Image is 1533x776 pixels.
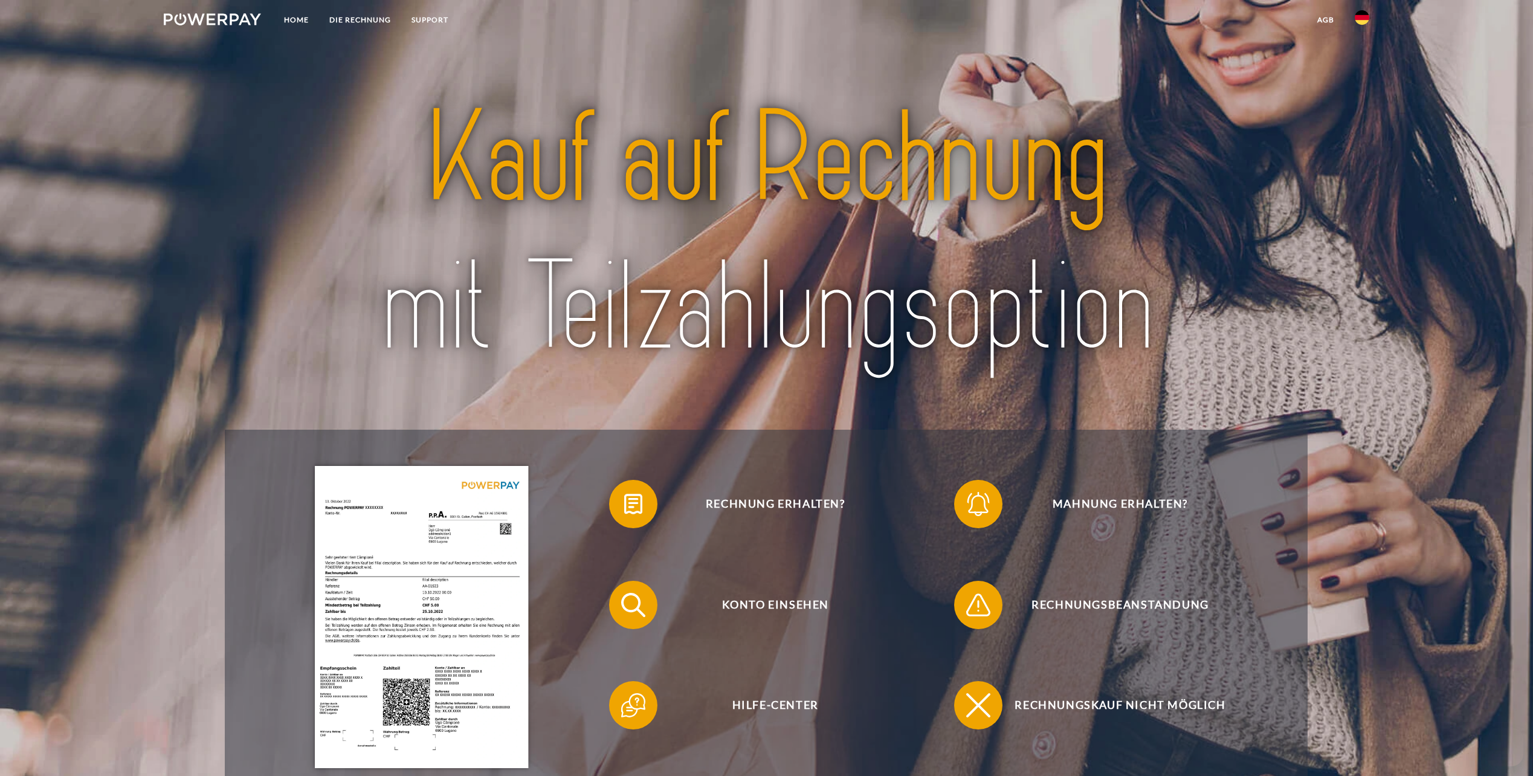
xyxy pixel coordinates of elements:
span: Rechnung erhalten? [627,480,923,528]
a: DIE RECHNUNG [319,9,401,31]
img: qb_close.svg [963,690,993,720]
img: title-powerpay_de.svg [288,77,1245,389]
span: Hilfe-Center [627,681,923,729]
img: qb_bell.svg [963,489,993,519]
a: SUPPORT [401,9,459,31]
img: logo-powerpay-white.svg [164,13,261,25]
button: Rechnung erhalten? [609,480,923,528]
img: qb_search.svg [618,590,648,620]
img: qb_bill.svg [618,489,648,519]
a: agb [1307,9,1344,31]
iframe: Schaltfläche zum Öffnen des Messaging-Fensters [1485,728,1523,766]
img: qb_help.svg [618,690,648,720]
a: Home [274,9,319,31]
span: Konto einsehen [627,581,923,629]
button: Rechnungskauf nicht möglich [954,681,1268,729]
img: single_invoice_powerpay_de.jpg [315,466,528,768]
img: de [1355,10,1369,25]
button: Rechnungsbeanstandung [954,581,1268,629]
button: Hilfe-Center [609,681,923,729]
span: Rechnungskauf nicht möglich [972,681,1268,729]
button: Mahnung erhalten? [954,480,1268,528]
img: qb_warning.svg [963,590,993,620]
button: Konto einsehen [609,581,923,629]
span: Mahnung erhalten? [972,480,1268,528]
span: Rechnungsbeanstandung [972,581,1268,629]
